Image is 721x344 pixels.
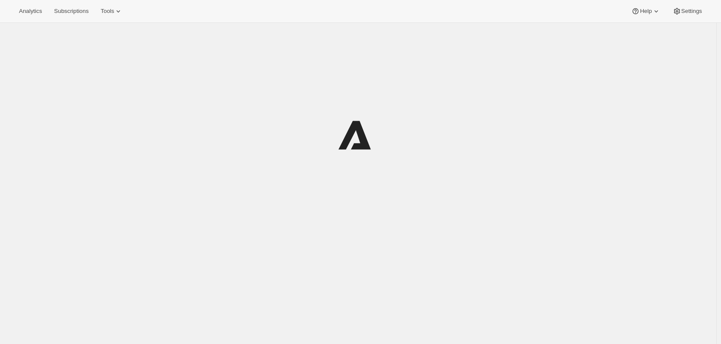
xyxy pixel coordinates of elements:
[95,5,128,17] button: Tools
[19,8,42,15] span: Analytics
[101,8,114,15] span: Tools
[54,8,89,15] span: Subscriptions
[640,8,651,15] span: Help
[681,8,702,15] span: Settings
[49,5,94,17] button: Subscriptions
[626,5,665,17] button: Help
[667,5,707,17] button: Settings
[14,5,47,17] button: Analytics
